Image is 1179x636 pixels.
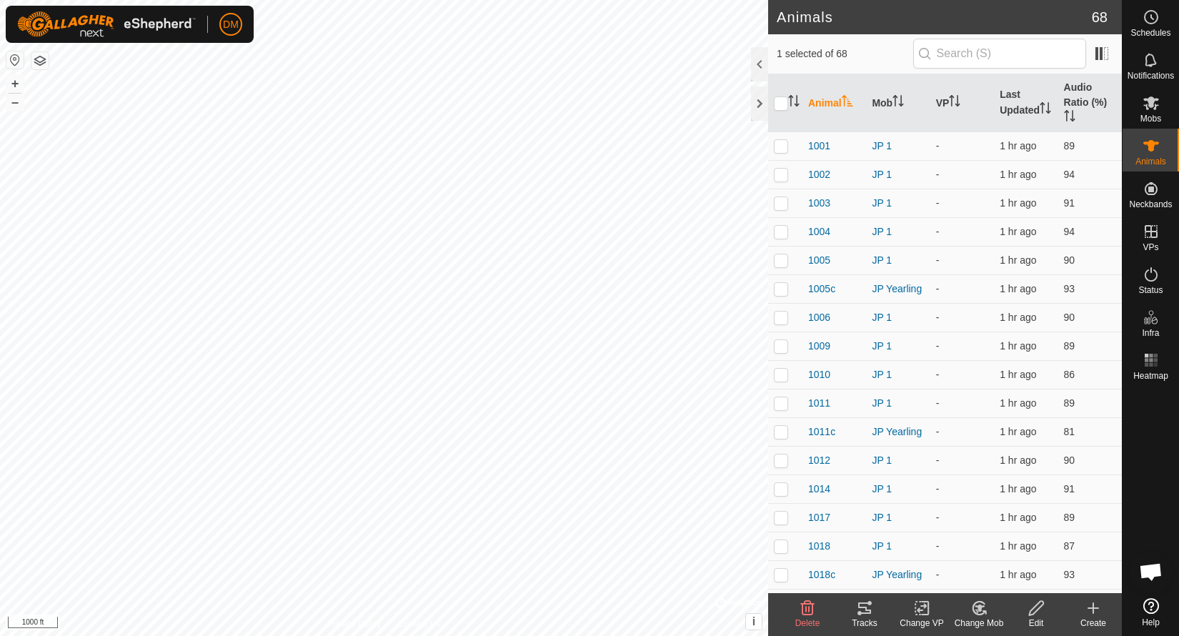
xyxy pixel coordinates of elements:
button: + [6,75,24,92]
p-sorticon: Activate to sort [788,97,800,109]
a: Help [1123,592,1179,632]
app-display-virtual-paddock-transition: - [936,340,940,352]
app-display-virtual-paddock-transition: - [936,254,940,266]
span: Infra [1142,329,1159,337]
app-display-virtual-paddock-transition: - [936,483,940,495]
div: JP 1 [872,482,924,497]
div: Change Mob [950,617,1008,630]
th: Animal [802,74,866,132]
span: 93 [1064,569,1075,580]
span: 1 selected of 68 [777,46,913,61]
span: 1 Sep 2025 at 3:17 pm [1000,483,1036,495]
span: 89 [1064,140,1075,151]
app-display-virtual-paddock-transition: - [936,369,940,380]
a: Privacy Policy [327,617,381,630]
span: 1 Sep 2025 at 3:17 pm [1000,140,1036,151]
span: 1014 [808,482,830,497]
span: 1 Sep 2025 at 3:18 pm [1000,512,1036,523]
div: JP 1 [872,539,924,554]
button: Map Layers [31,52,49,69]
span: 1017 [808,510,830,525]
span: 1011c [808,424,835,439]
span: 1011 [808,396,830,411]
span: 1 Sep 2025 at 3:17 pm [1000,254,1036,266]
span: 89 [1064,340,1075,352]
span: 91 [1064,197,1075,209]
div: JP 1 [872,396,924,411]
span: Animals [1135,157,1166,166]
span: 1 Sep 2025 at 3:17 pm [1000,169,1036,180]
span: 89 [1064,397,1075,409]
span: 1003 [808,196,830,211]
div: Edit [1008,617,1065,630]
span: Delete [795,618,820,628]
span: Notifications [1128,71,1174,80]
span: 90 [1064,254,1075,266]
app-display-virtual-paddock-transition: - [936,426,940,437]
th: Last Updated [994,74,1058,132]
button: i [746,614,762,630]
div: Create [1065,617,1122,630]
app-display-virtual-paddock-transition: - [936,140,940,151]
app-display-virtual-paddock-transition: - [936,512,940,523]
app-display-virtual-paddock-transition: - [936,397,940,409]
span: 1005c [808,282,835,297]
span: 1 Sep 2025 at 3:17 pm [1000,283,1036,294]
div: JP 1 [872,139,924,154]
app-display-virtual-paddock-transition: - [936,283,940,294]
p-sorticon: Activate to sort [842,97,853,109]
app-display-virtual-paddock-transition: - [936,197,940,209]
span: 1 Sep 2025 at 3:17 pm [1000,340,1036,352]
span: 1006 [808,310,830,325]
app-display-virtual-paddock-transition: - [936,540,940,552]
span: 1018 [808,539,830,554]
div: JP 1 [872,253,924,268]
span: 86 [1064,369,1075,380]
span: Mobs [1140,114,1161,123]
span: 87 [1064,540,1075,552]
span: Neckbands [1129,200,1172,209]
span: Help [1142,618,1160,627]
div: JP 1 [872,167,924,182]
button: Reset Map [6,51,24,69]
span: 90 [1064,454,1075,466]
div: JP 1 [872,339,924,354]
span: 94 [1064,226,1075,237]
span: 1004 [808,224,830,239]
button: – [6,94,24,111]
span: 94 [1064,169,1075,180]
span: 1001 [808,139,830,154]
span: 1 Sep 2025 at 3:17 pm [1000,312,1036,323]
span: 1018c [808,567,835,582]
p-sorticon: Activate to sort [1064,112,1075,124]
span: VPs [1143,243,1158,252]
p-sorticon: Activate to sort [949,97,960,109]
span: 1 Sep 2025 at 3:17 pm [1000,426,1036,437]
div: JP 1 [872,196,924,211]
span: DM [223,17,239,32]
th: Audio Ratio (%) [1058,74,1122,132]
div: JP 1 [872,453,924,468]
app-display-virtual-paddock-transition: - [936,312,940,323]
span: 1 Sep 2025 at 3:18 pm [1000,397,1036,409]
a: Contact Us [398,617,440,630]
span: Heatmap [1133,372,1168,380]
span: 1009 [808,339,830,354]
div: JP 1 [872,310,924,325]
span: Status [1138,286,1163,294]
app-display-virtual-paddock-transition: - [936,569,940,580]
div: JP Yearling [872,424,924,439]
span: 89 [1064,512,1075,523]
span: 1 Sep 2025 at 3:17 pm [1000,569,1036,580]
span: 90 [1064,312,1075,323]
span: 1005 [808,253,830,268]
p-sorticon: Activate to sort [892,97,904,109]
span: 1002 [808,167,830,182]
span: Schedules [1130,29,1170,37]
div: JP 1 [872,510,924,525]
span: 1010 [808,367,830,382]
p-sorticon: Activate to sort [1040,104,1051,116]
span: 93 [1064,283,1075,294]
span: i [752,615,755,627]
span: 1 Sep 2025 at 3:17 pm [1000,540,1036,552]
